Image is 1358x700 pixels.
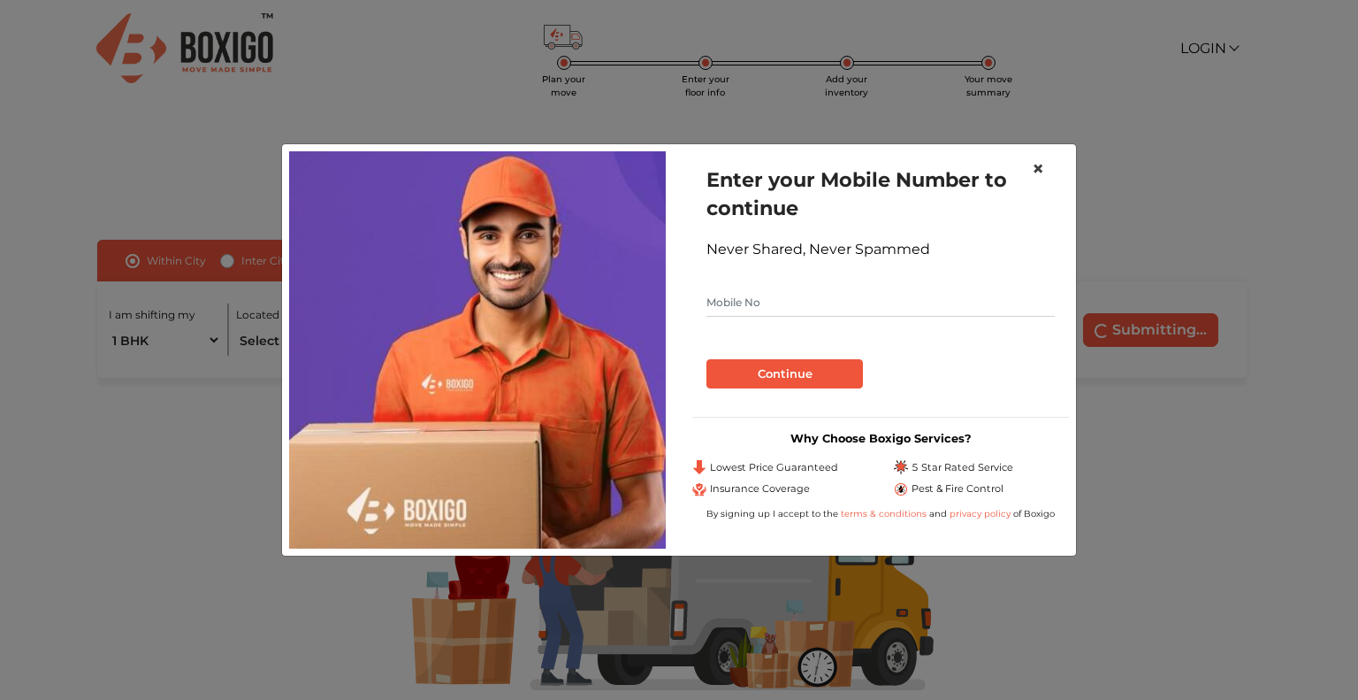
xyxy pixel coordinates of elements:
span: Insurance Coverage [710,481,810,496]
button: Close [1018,144,1058,194]
a: privacy policy [947,508,1013,519]
a: terms & conditions [841,508,929,519]
button: Continue [706,359,863,389]
span: × [1032,156,1044,181]
input: Mobile No [706,288,1055,317]
div: Never Shared, Never Spammed [706,239,1055,260]
h3: Why Choose Boxigo Services? [692,432,1069,445]
span: 5 Star Rated Service [912,460,1013,475]
span: Pest & Fire Control [912,481,1003,496]
span: Lowest Price Guaranteed [710,460,838,475]
div: By signing up I accept to the and of Boxigo [692,507,1069,520]
img: relocation-img [289,151,666,548]
h1: Enter your Mobile Number to continue [706,165,1055,222]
